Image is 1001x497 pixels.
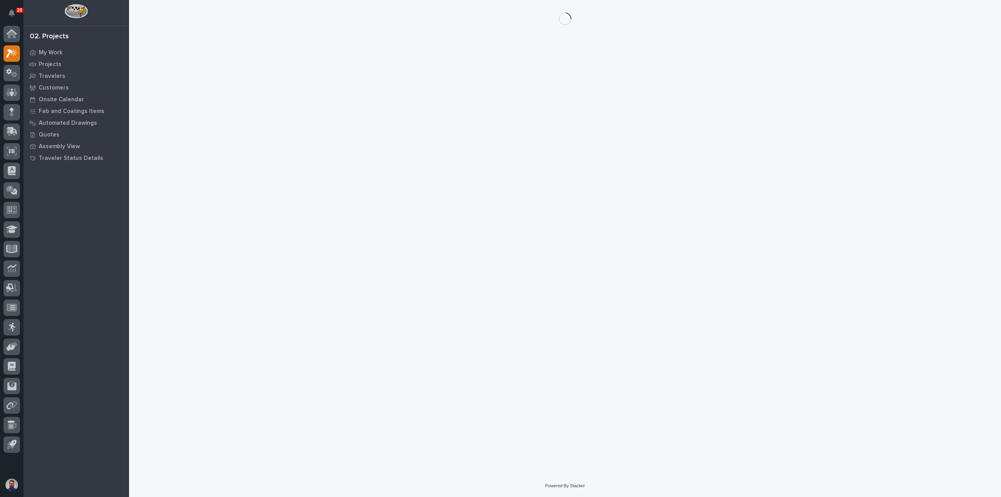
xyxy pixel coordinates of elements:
p: Projects [39,61,61,68]
p: Fab and Coatings Items [39,108,104,115]
p: Assembly View [39,143,80,150]
p: Quotes [39,131,59,138]
button: users-avatar [4,477,20,493]
div: Notifications20 [10,9,20,22]
a: Automated Drawings [23,117,129,129]
a: Quotes [23,129,129,140]
button: Notifications [4,5,20,21]
div: 02. Projects [30,32,69,41]
a: My Work [23,47,129,58]
p: Travelers [39,73,65,80]
p: Traveler Status Details [39,155,103,162]
a: Projects [23,58,129,70]
a: Powered By Stacker [545,483,585,488]
a: Onsite Calendar [23,93,129,105]
p: Automated Drawings [39,120,97,127]
p: My Work [39,49,63,56]
p: Customers [39,84,69,92]
p: Onsite Calendar [39,96,84,103]
p: 20 [17,7,22,13]
a: Customers [23,82,129,93]
a: Fab and Coatings Items [23,105,129,117]
a: Travelers [23,70,129,82]
img: Workspace Logo [65,4,88,18]
a: Assembly View [23,140,129,152]
a: Traveler Status Details [23,152,129,164]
